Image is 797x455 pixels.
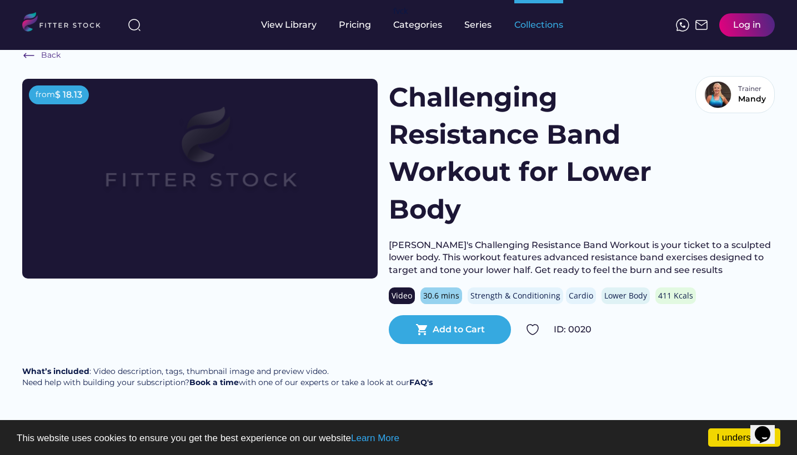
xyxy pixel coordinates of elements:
[22,366,433,388] div: : Video description, tags, thumbnail image and preview video. Need help with building your subscr...
[738,84,766,94] div: Trainer
[738,94,766,105] div: Mandy
[470,290,560,301] div: Strength & Conditioning
[676,18,689,32] img: meteor-icons_whatsapp%20%281%29.svg
[55,89,82,101] div: $ 18.13
[569,290,593,301] div: Cardio
[704,81,731,108] img: Bio%20Template%20-%20mandy.png
[36,89,55,100] div: from
[695,18,708,32] img: Frame%2051.svg
[393,6,408,17] div: fvck
[604,290,647,301] div: Lower Body
[389,239,775,276] div: [PERSON_NAME]'s Challenging Resistance Band Workout is your ticket to a sculpted lower body. This...
[464,19,492,31] div: Series
[22,366,89,376] strong: What’s included
[261,19,317,31] div: View Library
[339,19,371,31] div: Pricing
[514,19,563,31] div: Collections
[415,323,429,336] button: shopping_cart
[58,79,342,239] img: Frame%2079%20%281%29.svg
[733,19,761,31] div: Log in
[351,433,399,443] a: Learn More
[554,323,775,336] div: ID: 0020
[409,377,433,387] a: FAQ's
[392,290,412,301] div: Video
[658,290,693,301] div: 411 Kcals
[526,323,539,336] img: Group%201000002324.svg
[393,19,442,31] div: Categories
[423,290,459,301] div: 30.6 mins
[22,12,110,35] img: LOGO.svg
[433,323,485,336] div: Add to Cart
[708,428,780,447] a: I understand!
[189,377,239,387] a: Book a time
[128,18,141,32] img: search-normal%203.svg
[750,411,786,444] iframe: chat widget
[41,50,61,61] div: Back
[22,49,36,62] img: Frame%20%286%29.svg
[389,79,678,228] h1: Challenging Resistance Band Workout for Lower Body
[17,433,780,443] p: This website uses cookies to ensure you get the best experience on our website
